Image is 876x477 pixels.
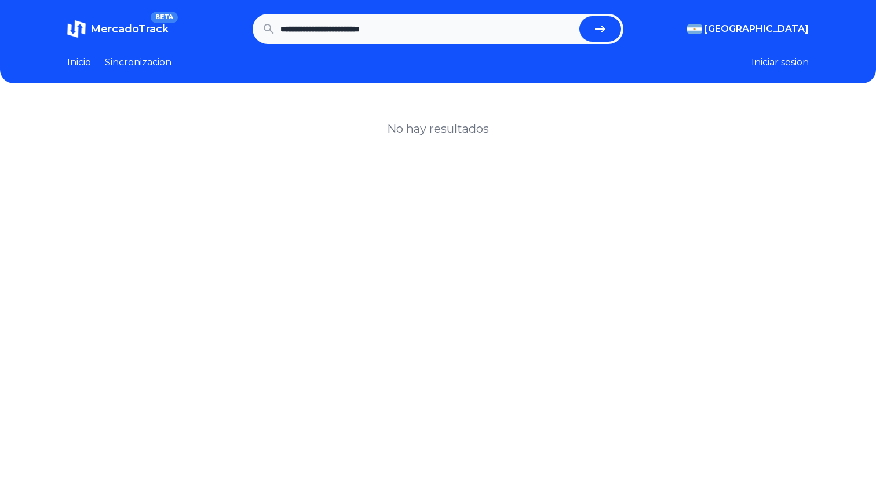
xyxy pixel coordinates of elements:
[705,22,809,36] span: [GEOGRAPHIC_DATA]
[151,12,178,23] span: BETA
[751,56,809,70] button: Iniciar sesion
[387,121,489,137] h1: No hay resultados
[67,56,91,70] a: Inicio
[67,20,169,38] a: MercadoTrackBETA
[90,23,169,35] span: MercadoTrack
[687,22,809,36] button: [GEOGRAPHIC_DATA]
[687,24,702,34] img: Argentina
[105,56,171,70] a: Sincronizacion
[67,20,86,38] img: MercadoTrack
